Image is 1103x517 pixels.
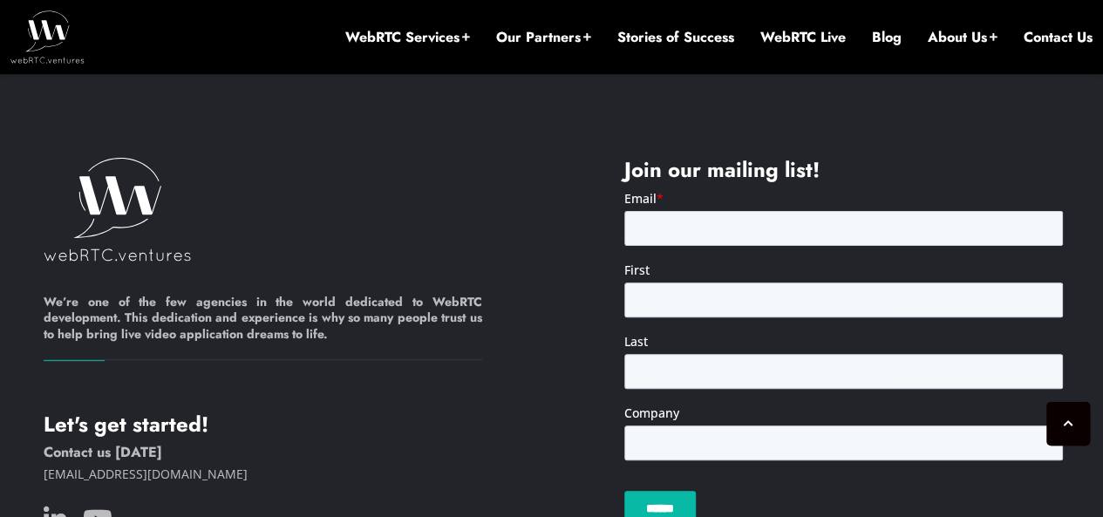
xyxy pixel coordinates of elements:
a: Our Partners [496,28,591,47]
a: Stories of Success [617,28,734,47]
h6: We’re one of the few agencies in the world dedicated to WebRTC development. This dedication and e... [44,294,482,360]
h4: Join our mailing list! [624,157,1063,183]
a: Contact Us [1024,28,1093,47]
a: Blog [872,28,902,47]
a: About Us [928,28,997,47]
img: WebRTC.ventures [10,10,85,63]
a: WebRTC Services [345,28,470,47]
a: Contact us [DATE] [44,442,162,462]
a: [EMAIL_ADDRESS][DOMAIN_NAME] [44,466,248,482]
h4: Let's get started! [44,412,482,438]
a: WebRTC Live [760,28,846,47]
